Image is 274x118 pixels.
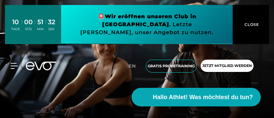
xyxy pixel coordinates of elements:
div: : [34,18,35,35]
div: 00 [24,17,33,27]
div: STD [24,27,33,31]
div: MIN [37,27,44,31]
div: 51 [37,17,44,27]
div: 32 [48,17,55,27]
div: : [45,18,46,35]
button: CLOSE [233,5,269,44]
a: Jetzt Mitglied werden [199,60,255,73]
span: CLOSE [243,22,259,28]
div: TAGE [11,27,20,31]
span: Hallo Athlet! Was möchtest du tun? [153,93,253,102]
span: Gratis Probetraining [148,63,195,69]
span: Jetzt Mitglied werden [202,63,252,69]
button: Hallo Athlet! Was möchtest du tun? [132,88,261,106]
div: SEK [48,27,55,31]
a: Gratis Probetraining [144,60,199,73]
div: 10 [11,17,20,27]
a: en [129,62,140,70]
span: en [129,63,136,69]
